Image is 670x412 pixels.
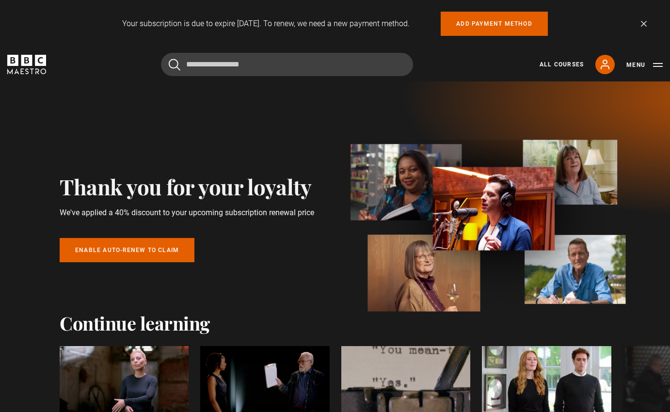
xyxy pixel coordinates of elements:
a: All Courses [540,60,584,69]
p: We've applied a 40% discount to your upcoming subscription renewal price [60,207,316,219]
a: Enable auto-renew to claim [60,238,194,262]
input: Search [161,53,413,76]
h2: Thank you for your loyalty [60,174,316,199]
p: Your subscription is due to expire [DATE]. To renew, we need a new payment method. [122,18,410,30]
button: Submit the search query [169,59,180,71]
a: Add payment method [441,12,548,36]
h2: Continue learning [60,312,610,334]
svg: BBC Maestro [7,55,46,74]
img: banner_image-1d4a58306c65641337db.webp [351,140,626,312]
button: Toggle navigation [626,60,663,70]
